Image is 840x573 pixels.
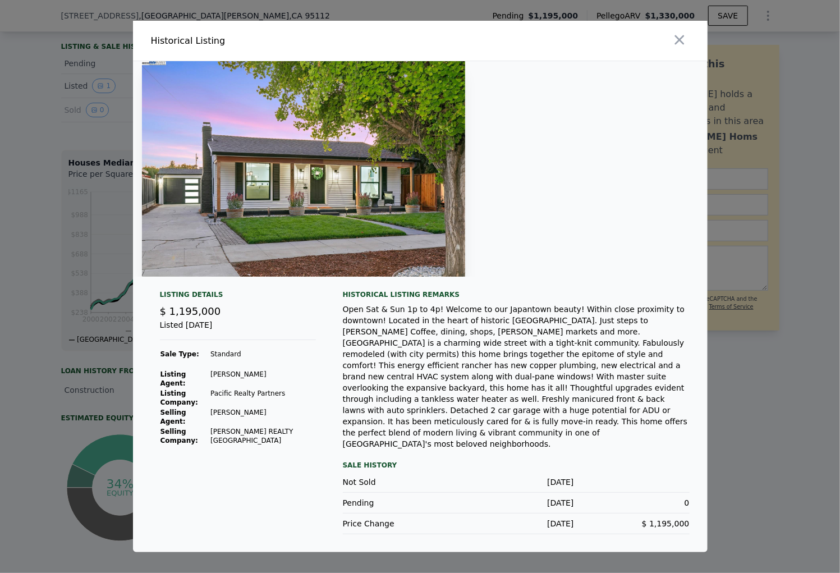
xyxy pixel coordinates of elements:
[642,519,690,528] span: $ 1,195,000
[160,409,186,425] strong: Selling Agent:
[343,476,458,488] div: Not Sold
[210,407,316,427] td: [PERSON_NAME]
[458,497,574,508] div: [DATE]
[160,370,186,387] strong: Listing Agent:
[160,389,198,406] strong: Listing Company:
[160,290,316,304] div: Listing Details
[151,34,416,48] div: Historical Listing
[210,427,316,446] td: [PERSON_NAME] REALTY [GEOGRAPHIC_DATA]
[210,388,316,407] td: Pacific Realty Partners
[343,518,458,529] div: Price Change
[160,428,198,444] strong: Selling Company:
[343,459,690,472] div: Sale History
[458,476,574,488] div: [DATE]
[210,369,316,388] td: [PERSON_NAME]
[574,497,690,508] div: 0
[142,61,465,277] img: Property Img
[160,350,199,358] strong: Sale Type:
[160,305,221,317] span: $ 1,195,000
[458,518,574,529] div: [DATE]
[160,319,316,340] div: Listed [DATE]
[343,497,458,508] div: Pending
[343,290,690,299] div: Historical Listing remarks
[343,304,690,450] div: Open Sat & Sun 1p to 4p! Welcome to our Japantown beauty! Within close proximity to downtown! Loc...
[210,349,316,359] td: Standard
